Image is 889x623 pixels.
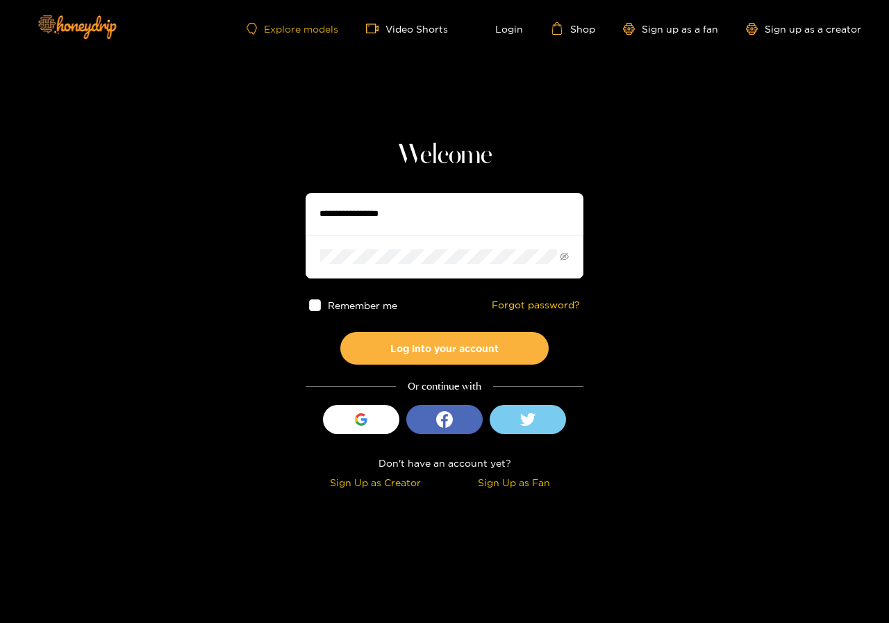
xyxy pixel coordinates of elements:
[306,379,583,394] div: Or continue with
[247,23,338,35] a: Explore models
[306,139,583,172] h1: Welcome
[366,22,448,35] a: Video Shorts
[340,332,549,365] button: Log into your account
[306,455,583,471] div: Don't have an account yet?
[448,474,580,490] div: Sign Up as Fan
[746,23,861,35] a: Sign up as a creator
[309,474,441,490] div: Sign Up as Creator
[560,252,569,261] span: eye-invisible
[476,22,523,35] a: Login
[366,22,385,35] span: video-camera
[551,22,595,35] a: Shop
[623,23,718,35] a: Sign up as a fan
[492,299,580,311] a: Forgot password?
[328,300,397,310] span: Remember me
